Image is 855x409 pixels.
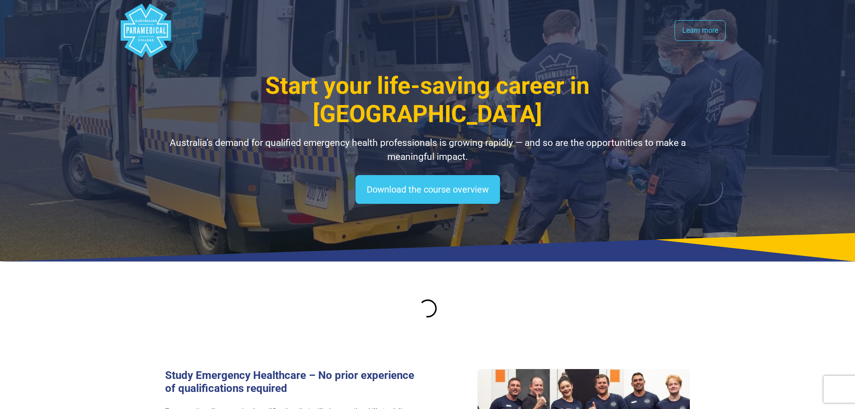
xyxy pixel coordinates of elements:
[265,72,590,128] span: Start your life-saving career in [GEOGRAPHIC_DATA]
[165,136,690,164] p: Australia’s demand for qualified emergency health professionals is growing rapidly — and so are t...
[675,20,726,41] a: Learn more
[165,369,422,395] h3: Study Emergency Healthcare – No prior experience of qualifications required
[355,175,500,204] a: Download the course overview
[119,4,173,57] div: Australian Paramedical College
